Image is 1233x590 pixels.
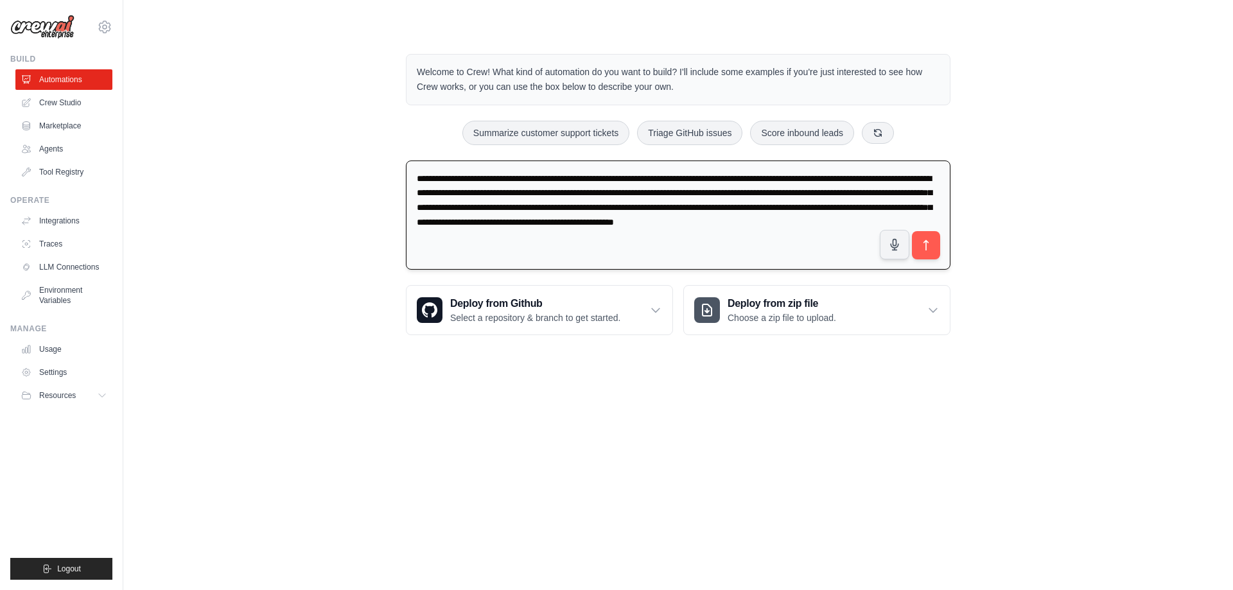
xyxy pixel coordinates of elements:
[15,162,112,182] a: Tool Registry
[1169,528,1233,590] iframe: Chat Widget
[10,558,112,580] button: Logout
[728,311,836,324] p: Choose a zip file to upload.
[417,65,940,94] p: Welcome to Crew! What kind of automation do you want to build? I'll include some examples if you'...
[39,390,76,401] span: Resources
[57,564,81,574] span: Logout
[10,324,112,334] div: Manage
[450,311,620,324] p: Select a repository & branch to get started.
[10,15,74,39] img: Logo
[15,385,112,406] button: Resources
[10,195,112,205] div: Operate
[637,121,742,145] button: Triage GitHub issues
[462,121,629,145] button: Summarize customer support tickets
[728,296,836,311] h3: Deploy from zip file
[15,211,112,231] a: Integrations
[450,296,620,311] h3: Deploy from Github
[15,116,112,136] a: Marketplace
[15,257,112,277] a: LLM Connections
[15,69,112,90] a: Automations
[10,54,112,64] div: Build
[15,92,112,113] a: Crew Studio
[15,139,112,159] a: Agents
[15,339,112,360] a: Usage
[15,280,112,311] a: Environment Variables
[750,121,854,145] button: Score inbound leads
[15,234,112,254] a: Traces
[15,362,112,383] a: Settings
